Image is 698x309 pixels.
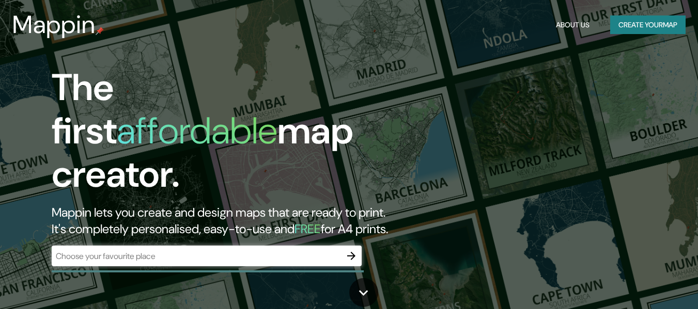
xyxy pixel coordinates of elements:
img: mappin-pin [96,27,104,35]
h5: FREE [294,221,321,237]
h1: The first map creator. [52,66,401,204]
h3: Mappin [12,10,96,39]
button: About Us [552,15,594,35]
input: Choose your favourite place [52,250,341,262]
h2: Mappin lets you create and design maps that are ready to print. It's completely personalised, eas... [52,204,401,237]
h1: affordable [117,107,277,155]
button: Create yourmap [610,15,686,35]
